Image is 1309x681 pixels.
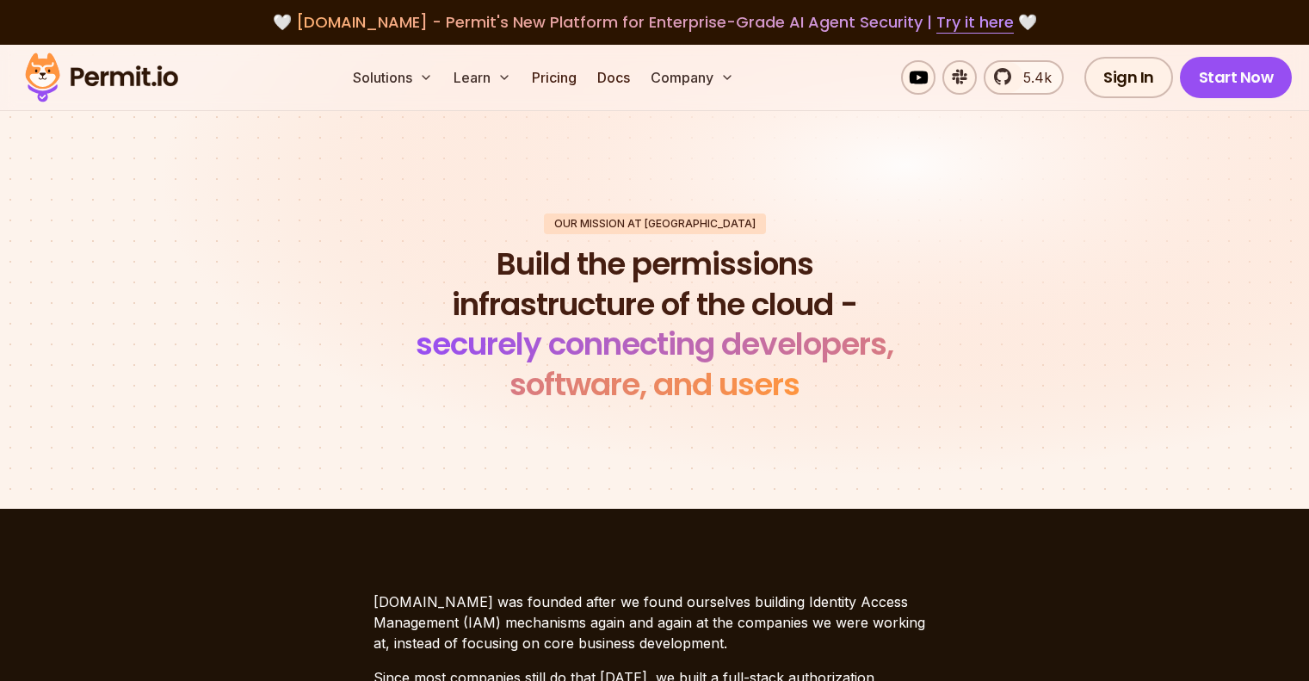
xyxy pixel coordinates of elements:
a: Start Now [1180,57,1293,98]
p: [DOMAIN_NAME] was founded after we found ourselves building Identity Access Management (IAM) mech... [374,591,936,653]
button: Solutions [346,60,440,95]
span: securely connecting developers, software, and users [416,322,893,406]
button: Company [644,60,741,95]
span: [DOMAIN_NAME] - Permit's New Platform for Enterprise-Grade AI Agent Security | [296,11,1014,33]
a: 5.4k [984,60,1064,95]
span: 5.4k [1013,67,1052,88]
a: Pricing [525,60,583,95]
div: Our mission at [GEOGRAPHIC_DATA] [544,214,766,234]
img: Permit logo [17,48,186,107]
a: Docs [590,60,637,95]
h1: Build the permissions infrastructure of the cloud - [392,245,917,406]
a: Try it here [936,11,1014,34]
div: 🤍 🤍 [41,10,1268,34]
button: Learn [447,60,518,95]
a: Sign In [1084,57,1173,98]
